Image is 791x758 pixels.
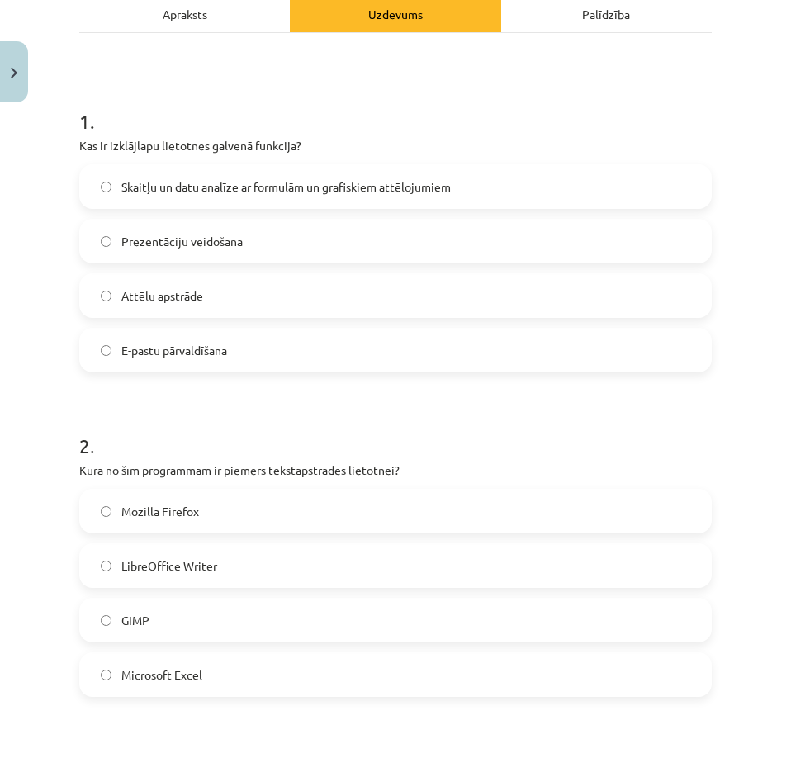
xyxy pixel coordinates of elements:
[121,233,243,250] span: Prezentāciju veidošana
[101,506,111,517] input: Mozilla Firefox
[79,81,712,132] h1: 1 .
[79,462,712,479] p: Kura no šīm programmām ir piemērs tekstapstrādes lietotnei?
[101,561,111,571] input: LibreOffice Writer
[121,342,227,359] span: E-pastu pārvaldīšana
[101,291,111,301] input: Attēlu apstrāde
[101,670,111,680] input: Microsoft Excel
[101,236,111,247] input: Prezentāciju veidošana
[79,137,712,154] p: Kas ir izklājlapu lietotnes galvenā funkcija?
[101,615,111,626] input: GIMP
[121,503,199,520] span: Mozilla Firefox
[11,68,17,78] img: icon-close-lesson-0947bae3869378f0d4975bcd49f059093ad1ed9edebbc8119c70593378902aed.svg
[79,405,712,457] h1: 2 .
[121,666,202,684] span: Microsoft Excel
[121,612,149,629] span: GIMP
[101,345,111,356] input: E-pastu pārvaldīšana
[121,287,203,305] span: Attēlu apstrāde
[101,182,111,192] input: Skaitļu un datu analīze ar formulām un grafiskiem attēlojumiem
[121,178,451,196] span: Skaitļu un datu analīze ar formulām un grafiskiem attēlojumiem
[121,557,217,575] span: LibreOffice Writer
